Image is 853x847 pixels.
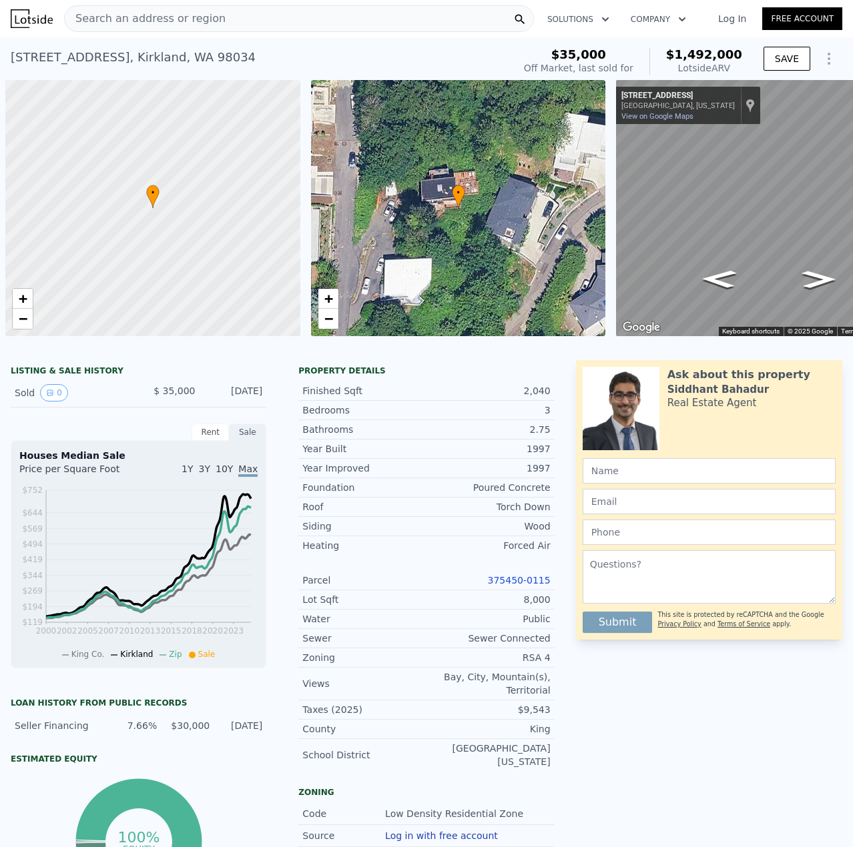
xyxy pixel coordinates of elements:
tspan: 2023 [224,626,244,636]
a: Zoom out [318,309,338,329]
tspan: 2015 [161,626,182,636]
input: Email [583,489,836,514]
tspan: $569 [22,524,43,534]
div: [DATE] [218,719,262,732]
div: Torch Down [426,500,551,514]
a: Show location on map [746,98,755,113]
span: Search an address or region [65,11,226,27]
span: − [324,310,332,327]
div: Loan history from public records [11,698,266,708]
span: 10Y [216,464,233,474]
a: Log In [702,12,762,25]
div: [DATE] [206,384,262,401]
div: Siddhant Bahadur [667,383,769,396]
div: Heating [302,539,426,552]
div: Roof [302,500,426,514]
a: Zoom in [318,289,338,309]
div: • [146,185,160,208]
div: Sewer [302,632,426,645]
div: Finished Sqft [302,384,426,397]
div: [STREET_ADDRESS] [621,91,735,101]
div: Estimated Equity [11,754,266,764]
span: 1Y [182,464,193,474]
div: Sold [15,384,128,401]
tspan: 100% [117,829,160,846]
div: Siding [302,520,426,533]
div: Public [426,612,551,626]
div: 1997 [426,462,551,475]
span: $35,000 [551,47,606,61]
span: − [19,310,27,327]
path: Go Southwest, NE 117th Pl [687,266,752,293]
tspan: 2007 [98,626,119,636]
div: $9,543 [426,703,551,716]
tspan: $119 [22,618,43,627]
tspan: 2020 [202,626,223,636]
div: Poured Concrete [426,481,551,494]
tspan: 2000 [36,626,57,636]
div: School District [302,748,426,762]
tspan: 2010 [119,626,140,636]
tspan: 2005 [77,626,98,636]
div: Lot Sqft [302,593,426,606]
span: 3Y [199,464,210,474]
div: [STREET_ADDRESS] , Kirkland , WA 98034 [11,48,256,67]
a: Zoom in [13,289,33,309]
div: Bathrooms [302,423,426,436]
span: Kirkland [120,650,153,659]
span: King Co. [71,650,105,659]
div: 8,000 [426,593,551,606]
span: + [19,290,27,307]
div: Water [302,612,426,626]
span: + [324,290,332,307]
div: Bay, City, Mountain(s), Territorial [426,670,551,697]
tspan: $644 [22,508,43,518]
div: Parcel [302,574,426,587]
input: Name [583,458,836,484]
div: [GEOGRAPHIC_DATA][US_STATE] [426,742,551,768]
span: $ 35,000 [154,385,195,396]
div: Zoning [302,651,426,664]
tspan: $419 [22,555,43,564]
a: Terms of Service [718,620,770,628]
button: SAVE [764,47,810,71]
div: This site is protected by reCAPTCHA and the Google and apply. [657,606,836,633]
path: Go Northeast, NE 117th Pl [788,266,850,292]
div: Source [302,829,385,842]
div: Taxes (2025) [302,703,426,716]
img: Google [619,319,663,336]
tspan: 2013 [140,626,161,636]
div: Low Density Residential Zone [385,807,526,820]
tspan: 2002 [57,626,77,636]
div: Year Improved [302,462,426,475]
div: King [426,722,551,736]
button: View historical data [40,384,68,401]
a: Privacy Policy [657,620,701,628]
div: 2,040 [426,384,551,397]
div: Code [302,807,385,820]
a: Open this area in Google Maps (opens a new window) [619,319,663,336]
div: Wood [426,520,551,533]
div: 2.75 [426,423,551,436]
button: Log in with free account [385,830,498,841]
tspan: $494 [22,540,43,549]
div: RSA 4 [426,651,551,664]
a: Free Account [762,7,842,30]
a: 375450-0115 [488,575,551,586]
div: Ask about this property [667,367,810,383]
div: Property details [298,365,554,376]
a: View on Google Maps [621,112,693,121]
div: $30,000 [165,719,210,732]
img: Lotside [11,9,53,28]
div: Sewer Connected [426,632,551,645]
div: LISTING & SALE HISTORY [11,365,266,379]
tspan: 2018 [182,626,202,636]
span: Sale [198,650,216,659]
div: County [302,722,426,736]
span: Zip [169,650,182,659]
button: Solutions [537,7,620,31]
tspan: $344 [22,571,43,580]
button: Keyboard shortcuts [722,327,780,336]
div: [GEOGRAPHIC_DATA], [US_STATE] [621,101,735,110]
div: Forced Air [426,539,551,552]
